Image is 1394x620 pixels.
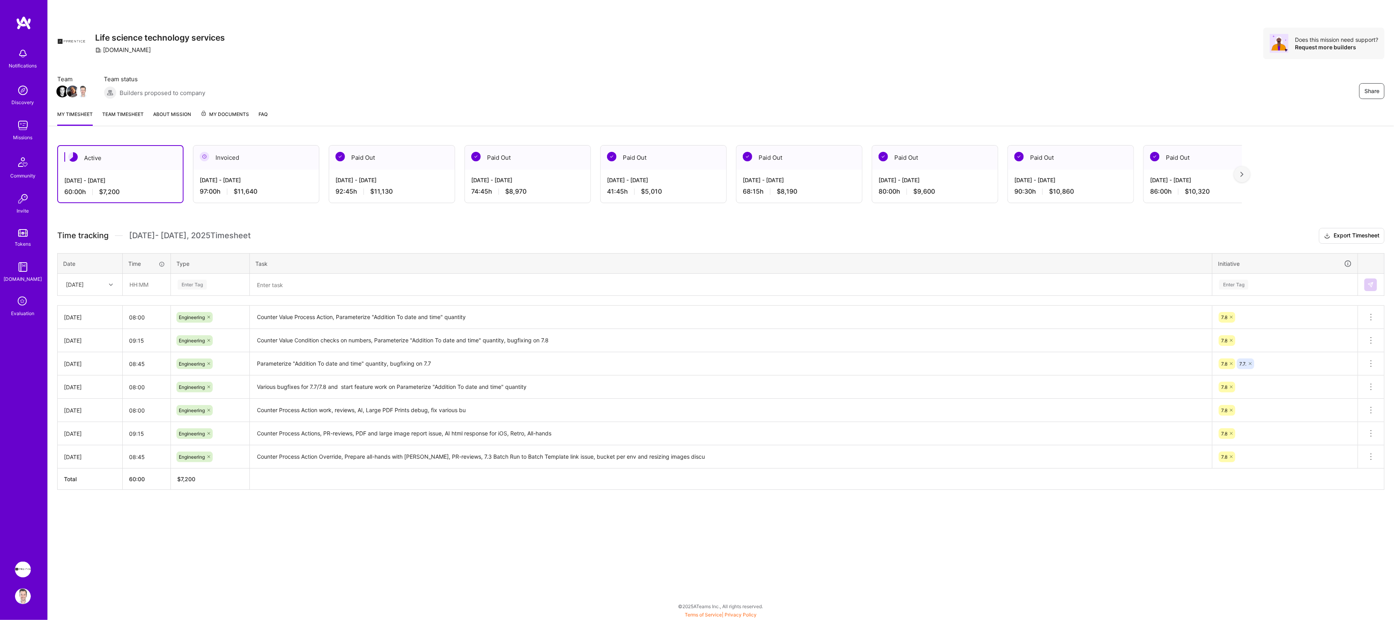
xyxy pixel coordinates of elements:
[872,146,998,170] div: Paid Out
[15,588,31,604] img: User Avatar
[179,454,205,460] span: Engineering
[251,353,1211,375] textarea: Parameterize "Addition To date and time" quantity, bugfixing on 7.7
[123,353,171,374] input: HH:MM
[685,612,757,618] span: |
[109,283,113,287] i: icon Chevron
[15,294,30,309] i: icon SelectionTeam
[64,453,116,461] div: [DATE]
[179,338,205,344] span: Engineering
[58,146,183,170] div: Active
[251,330,1211,351] textarea: Counter Value Condition checks on numbers, Parameterize "Addition To date and time" quantity, bug...
[56,86,68,97] img: Team Member Avatar
[179,314,205,320] span: Engineering
[179,384,205,390] span: Engineering
[123,377,171,398] input: HH:MM
[370,187,393,196] span: $11,130
[685,612,722,618] a: Terms of Service
[607,176,720,184] div: [DATE] - [DATE]
[64,313,116,321] div: [DATE]
[1219,278,1248,291] div: Enter Tag
[1150,176,1263,184] div: [DATE] - [DATE]
[13,562,33,577] a: Apprentice: Life science technology services
[64,188,176,196] div: 60:00 h
[1008,146,1134,170] div: Paid Out
[57,110,93,126] a: My timesheet
[1014,152,1024,161] img: Paid Out
[104,75,205,83] span: Team status
[178,278,207,291] div: Enter Tag
[259,110,268,126] a: FAQ
[251,376,1211,398] textarea: Various bugfixes for 7.7/7.8 and start feature work on Parameterize "Addition To date and time" q...
[64,336,116,345] div: [DATE]
[123,274,170,295] input: HH:MM
[1295,43,1378,51] div: Request more builders
[123,400,171,421] input: HH:MM
[335,176,448,184] div: [DATE] - [DATE]
[743,187,856,196] div: 68:15 h
[128,260,165,268] div: Time
[15,46,31,62] img: bell
[58,469,123,490] th: Total
[64,360,116,368] div: [DATE]
[179,407,205,413] span: Engineering
[200,176,313,184] div: [DATE] - [DATE]
[64,430,116,438] div: [DATE]
[64,383,116,391] div: [DATE]
[15,562,31,577] img: Apprentice: Life science technology services
[95,46,151,54] div: [DOMAIN_NAME]
[1221,314,1227,320] span: 7.8
[1221,431,1227,437] span: 7.8
[607,152,616,161] img: Paid Out
[743,176,856,184] div: [DATE] - [DATE]
[1049,187,1074,196] span: $10,860
[78,85,88,98] a: Team Member Avatar
[4,275,42,283] div: [DOMAIN_NAME]
[102,110,144,126] a: Team timesheet
[123,330,171,351] input: HH:MM
[15,259,31,275] img: guide book
[250,253,1212,274] th: Task
[1150,152,1160,161] img: Paid Out
[1364,87,1379,95] span: Share
[15,118,31,133] img: teamwork
[1144,146,1269,170] div: Paid Out
[120,89,205,97] span: Builders proposed to company
[12,98,34,106] div: Discovery
[200,110,249,119] span: My Documents
[736,146,862,170] div: Paid Out
[66,280,84,289] div: [DATE]
[10,172,36,180] div: Community
[251,423,1211,444] textarea: Counter Process Actions, PR-reviews, PDF and large image report issue, AI html response for iOS, ...
[123,307,171,328] input: HH:MM
[11,309,35,317] div: Evaluation
[505,187,526,196] span: $8,970
[13,588,33,604] a: User Avatar
[1221,361,1227,367] span: 7.8
[471,187,584,196] div: 74:45 h
[335,152,345,161] img: Paid Out
[200,187,313,196] div: 97:00 h
[1014,176,1127,184] div: [DATE] - [DATE]
[471,152,481,161] img: Paid Out
[465,146,590,170] div: Paid Out
[913,187,935,196] span: $9,600
[1221,454,1227,460] span: 7.8
[1221,407,1227,413] span: 7.8
[743,152,752,161] img: Paid Out
[13,133,33,142] div: Missions
[95,33,225,43] h3: Life science technology services
[77,86,89,97] img: Team Member Avatar
[1319,228,1385,244] button: Export Timesheet
[879,152,888,161] img: Paid Out
[879,176,991,184] div: [DATE] - [DATE]
[1218,259,1352,268] div: Initiative
[57,28,86,56] img: Company Logo
[67,85,78,98] a: Team Member Avatar
[18,229,28,237] img: tokens
[57,231,109,241] span: Time tracking
[177,476,195,482] span: $ 7,200
[123,469,171,490] th: 60:00
[95,47,101,53] i: icon CompanyGray
[13,153,32,172] img: Community
[234,187,257,196] span: $11,640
